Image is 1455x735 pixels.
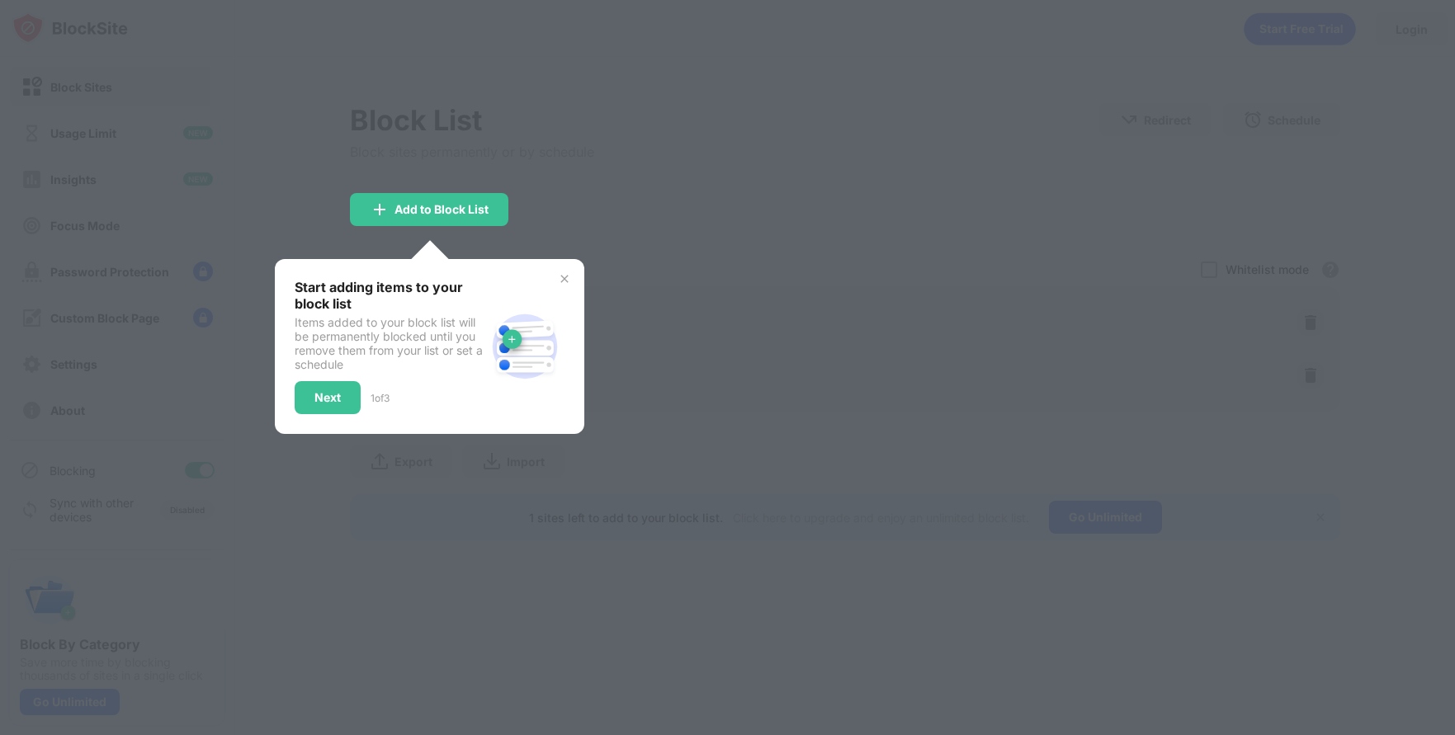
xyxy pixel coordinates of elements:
img: x-button.svg [558,272,571,285]
div: Next [314,391,341,404]
div: Items added to your block list will be permanently blocked until you remove them from your list o... [295,315,485,371]
div: Start adding items to your block list [295,279,485,312]
div: 1 of 3 [371,392,390,404]
img: block-site.svg [485,307,565,386]
div: Add to Block List [394,203,489,216]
